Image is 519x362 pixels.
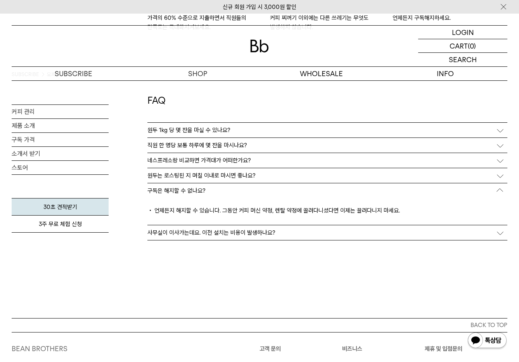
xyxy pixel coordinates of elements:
[147,157,251,164] p: 네스프레소랑 비교하면 가격대가 어떠한가요?
[12,198,109,216] a: 30초 견적받기
[136,67,260,80] a: SHOP
[384,67,508,80] p: INFO
[12,105,109,118] a: 커피 관리
[342,344,425,353] p: 비즈니스
[452,26,474,39] p: LOGIN
[425,344,507,353] p: 제휴 및 입점문의
[259,344,342,353] p: 고객 문의
[12,216,109,233] a: 3주 무료 체험 신청
[147,229,275,236] p: 사무실이 이사가는데요. 이전 설치는 비용이 발생하나요?
[250,40,269,52] img: 로고
[147,94,507,123] h2: FAQ
[418,26,507,39] a: LOGIN
[147,206,507,217] p: 언제든지 해지할 수 있습니다. 그동안 커피 머신 약정, 렌탈 약정에 끌려다니셨다면 이제는 끌려다니지 마세요.
[12,147,109,160] a: 소개서 받기
[468,39,476,52] p: (0)
[467,332,507,350] img: 카카오톡 채널 1:1 채팅 버튼
[147,142,247,149] p: 직원 한 명당 보통 하루에 몇 잔을 마시나요?
[12,318,507,332] button: BACK TO TOP
[147,172,256,179] p: 원두는 로스팅된 지 며칠 이내로 마시면 좋나요?
[12,345,67,353] a: BEAN BROTHERS
[450,39,468,52] p: CART
[12,119,109,132] a: 제품 소개
[147,187,206,194] p: 구독은 해지할 수 없나요?
[12,133,109,146] a: 구독 가격
[259,67,384,80] p: WHOLESALE
[449,53,477,66] p: SEARCH
[223,3,296,10] a: 신규 회원 가입 시 3,000원 할인
[147,127,230,134] p: 원두 1kg 당 몇 잔을 마실 수 있나요?
[12,161,109,174] a: 스토어
[12,67,136,80] a: SUBSCRIBE
[418,39,507,53] a: CART (0)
